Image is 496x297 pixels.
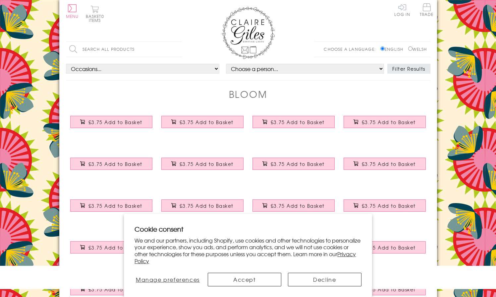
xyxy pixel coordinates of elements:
[136,275,200,283] span: Manage preferences
[324,46,379,52] p: Choose a language:
[66,236,157,265] a: Easter Card, Daffodil Wreath, Happy Easter, Embellished with a colourful tassel £3.75 Add to Basket
[394,3,410,16] a: Log In
[157,153,248,181] a: Valentine's Day Card, Wife, Big Heart, Embellished with a colourful tassel £3.75 Add to Basket
[157,194,248,223] a: Easter Card, Rows of Eggs, Happy Easter, Embellished with a colourful tassel £3.75 Add to Basket
[175,42,182,57] input: Search
[362,244,416,251] span: £3.75 Add to Basket
[180,119,234,125] span: £3.75 Add to Basket
[86,5,104,22] button: Basket0 items
[420,3,434,16] span: Trade
[222,7,275,59] img: Claire Giles Greetings Cards
[161,116,244,128] button: £3.75 Add to Basket
[66,194,157,223] a: Mother's Day Card, Butterfly Wreath, Grandma, Embellished with a tassel £3.75 Add to Basket
[271,119,325,125] span: £3.75 Add to Basket
[362,119,416,125] span: £3.75 Add to Basket
[135,250,356,265] a: Privacy Policy
[248,194,339,223] a: Easter Card, Bouquet, Happy Easter, Embellished with a colourful tassel £3.75 Add to Basket
[70,116,152,128] button: £3.75 Add to Basket
[66,4,79,18] button: Menu
[344,241,426,254] button: £3.75 Add to Basket
[66,13,79,19] span: Menu
[135,273,201,286] button: Manage preferences
[339,111,430,139] a: Valentine's Day Card, Hearts Background, Embellished with a colourful tassel £3.75 Add to Basket
[89,13,104,23] span: 0 items
[380,46,385,51] input: English
[180,161,234,167] span: £3.75 Add to Basket
[70,199,152,212] button: £3.75 Add to Basket
[252,199,335,212] button: £3.75 Add to Basket
[339,194,430,223] a: Easter Greeting Card, Butterflies & Eggs, Embellished with a colourful tassel £3.75 Add to Basket
[344,199,426,212] button: £3.75 Add to Basket
[135,237,361,264] p: We and our partners, including Shopify, use cookies and other technologies to personalize your ex...
[344,116,426,128] button: £3.75 Add to Basket
[271,202,325,209] span: £3.75 Add to Basket
[387,64,430,74] button: Filter Results
[362,202,416,209] span: £3.75 Add to Basket
[66,42,182,57] input: Search all products
[70,241,152,254] button: £3.75 Add to Basket
[252,116,335,128] button: £3.75 Add to Basket
[252,158,335,170] button: £3.75 Add to Basket
[229,87,267,101] h1: Bloom
[362,161,416,167] span: £3.75 Add to Basket
[271,161,325,167] span: £3.75 Add to Basket
[362,286,416,293] span: £3.75 Add to Basket
[339,153,430,181] a: Mother's Day Card, Tumbling Flowers, Mothering Sunday, Embellished with a tassel £3.75 Add to Basket
[157,111,248,139] a: Valentine's Day Card, Bomb, Love Bomb, Embellished with a colourful tassel £3.75 Add to Basket
[380,46,407,52] label: English
[66,153,157,181] a: Valentine's Day Card, Butterfly Wreath, Embellished with a colourful tassel £3.75 Add to Basket
[180,202,234,209] span: £3.75 Add to Basket
[88,202,142,209] span: £3.75 Add to Basket
[88,161,142,167] span: £3.75 Add to Basket
[161,199,244,212] button: £3.75 Add to Basket
[408,46,413,51] input: Welsh
[339,236,430,265] a: Mother's Day Card, Flower Wreath, Embellished with a colourful tassel £3.75 Add to Basket
[88,286,142,293] span: £3.75 Add to Basket
[70,158,152,170] button: £3.75 Add to Basket
[88,244,142,251] span: £3.75 Add to Basket
[408,46,427,52] label: Welsh
[288,273,361,286] button: Decline
[161,158,244,170] button: £3.75 Add to Basket
[344,158,426,170] button: £3.75 Add to Basket
[66,111,157,139] a: Valentine's Day Card, Paper Plane Kisses, Embellished with a colourful tassel £3.75 Add to Basket
[135,224,361,234] h2: Cookie consent
[420,3,434,18] a: Trade
[248,111,339,139] a: Valentine's Day Card, Heart with Flowers, Embellished with a colourful tassel £3.75 Add to Basket
[88,119,142,125] span: £3.75 Add to Basket
[248,153,339,181] a: Mother's Day Card, Butterfly Wreath, Mummy, Embellished with a colourful tassel £3.75 Add to Basket
[208,273,281,286] button: Accept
